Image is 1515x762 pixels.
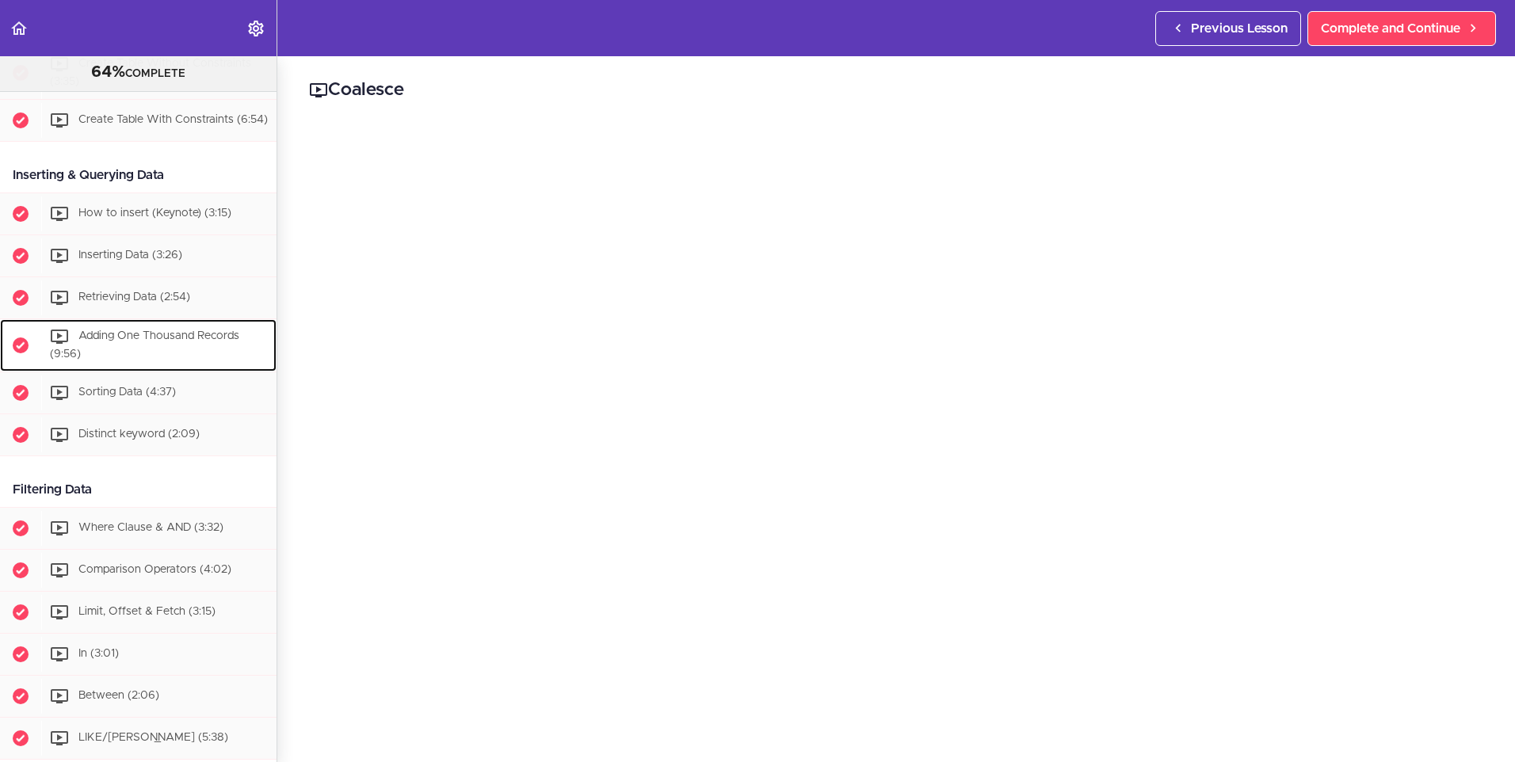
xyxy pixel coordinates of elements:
span: Previous Lesson [1191,19,1288,38]
span: 64% [91,64,125,80]
span: Inserting Data (3:26) [78,250,182,261]
span: Between (2:06) [78,690,159,701]
span: Comparison Operators (4:02) [78,564,231,575]
span: Limit, Offset & Fetch (3:15) [78,606,216,617]
span: How to insert (Keynote) (3:15) [78,208,231,219]
span: Where Clause & AND (3:32) [78,522,223,533]
span: Adding One Thousand Records (9:56) [50,330,239,360]
span: In (3:01) [78,648,119,659]
span: Create Table With Constraints (6:54) [78,114,268,125]
a: Previous Lesson [1155,11,1301,46]
svg: Back to course curriculum [10,19,29,38]
a: Complete and Continue [1307,11,1496,46]
span: Retrieving Data (2:54) [78,291,190,303]
svg: Settings Menu [246,19,265,38]
span: Complete and Continue [1321,19,1460,38]
div: COMPLETE [20,63,257,83]
h2: Coalesce [309,77,1483,104]
span: LIKE/[PERSON_NAME] (5:38) [78,732,228,743]
span: Sorting Data (4:37) [78,387,176,398]
span: Distinct keyword (2:09) [78,429,200,440]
